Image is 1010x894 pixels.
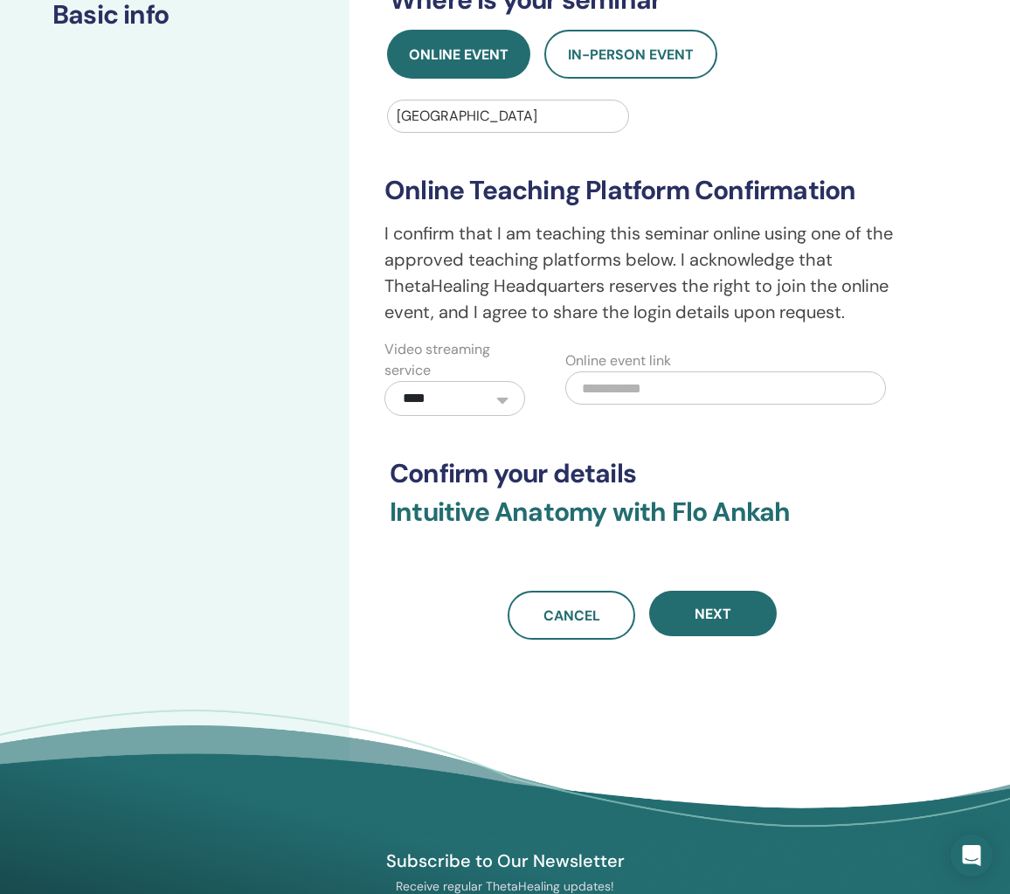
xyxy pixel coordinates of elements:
h3: Confirm your details [390,458,895,489]
button: Next [649,591,777,636]
button: In-Person Event [544,30,717,79]
span: Online Event [409,45,508,64]
h3: Online Teaching Platform Confirmation [384,175,900,206]
label: Online event link [565,350,671,371]
a: Cancel [508,591,635,640]
label: Video streaming service [384,339,525,381]
span: Next [695,605,731,623]
button: Online Event [387,30,530,79]
span: In-Person Event [568,45,694,64]
div: Open Intercom Messenger [951,835,993,877]
span: Cancel [543,606,600,625]
p: Receive regular ThetaHealing updates! [303,878,707,894]
h4: Subscribe to Our Newsletter [303,849,707,872]
h3: Intuitive Anatomy with Flo Ankah [390,496,895,549]
p: I confirm that I am teaching this seminar online using one of the approved teaching platforms bel... [384,220,900,325]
